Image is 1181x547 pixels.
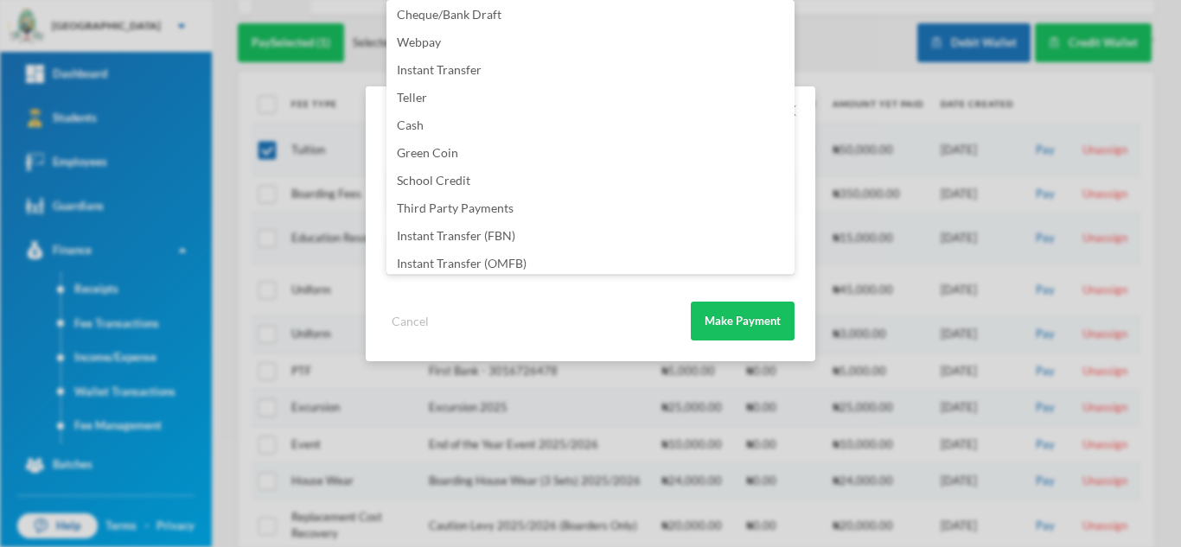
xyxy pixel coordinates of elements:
[397,256,527,270] span: Instant Transfer (OMFB)
[397,35,441,49] span: Webpay
[397,118,424,132] span: Cash
[397,228,515,243] span: Instant Transfer (FBN)
[397,173,470,188] span: School Credit
[386,311,434,331] button: Cancel
[397,90,427,105] span: Teller
[397,7,501,22] span: Cheque/Bank Draft
[397,62,482,77] span: Instant Transfer
[397,145,458,160] span: Green Coin
[691,302,795,340] button: Make Payment
[397,200,514,215] span: Third Party Payments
